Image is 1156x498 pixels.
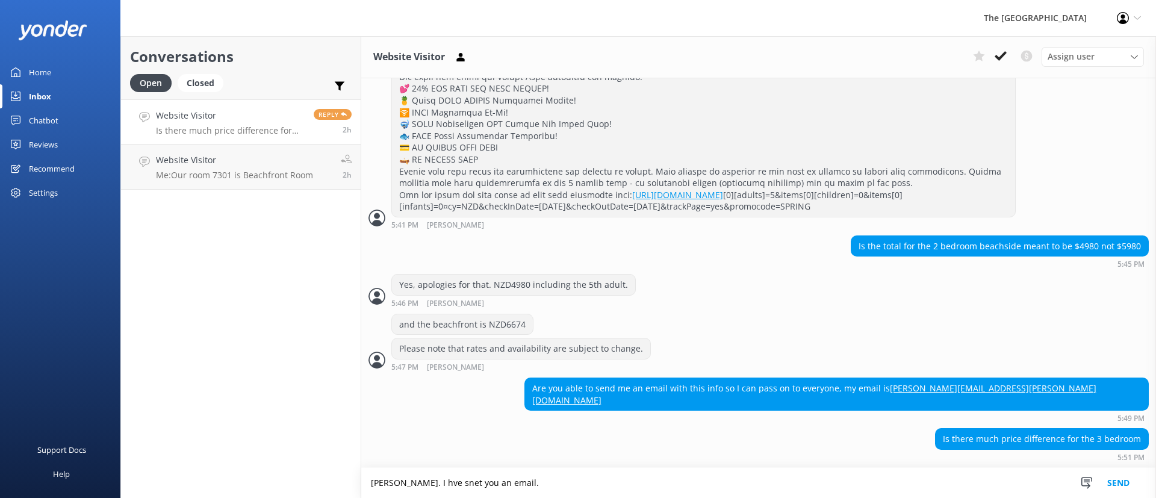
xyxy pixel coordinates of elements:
div: Support Docs [37,438,86,462]
strong: 5:45 PM [1117,261,1145,268]
span: [PERSON_NAME] [427,364,484,372]
div: Home [29,60,51,84]
h4: Website Visitor [156,109,305,122]
div: and the beachfront is NZD6674 [392,314,533,335]
div: Please note that rates and availability are subject to change. [392,338,650,359]
div: Yes, apologies for that. NZD4980 including the 5th adult. [392,275,635,295]
a: [URL][DOMAIN_NAME] [632,189,723,201]
p: Is there much price difference for the 3 bedroom [156,125,305,136]
h3: Website Visitor [373,49,445,65]
div: Oct 05 2025 05:46pm (UTC -10:00) Pacific/Honolulu [391,299,636,308]
span: Oct 05 2025 05:25pm (UTC -10:00) Pacific/Honolulu [343,170,352,180]
div: Oct 05 2025 05:47pm (UTC -10:00) Pacific/Honolulu [391,363,651,372]
div: Is the total for the 2 bedroom beachside meant to be $4980 not $5980 [851,236,1148,257]
div: Settings [29,181,58,205]
div: Recommend [29,157,75,181]
div: Inbox [29,84,51,108]
h2: Conversations [130,45,352,68]
div: Oct 05 2025 05:49pm (UTC -10:00) Pacific/Honolulu [524,414,1149,422]
div: Reviews [29,132,58,157]
textarea: [PERSON_NAME]. I hve snet you an email. [361,468,1156,498]
img: yonder-white-logo.png [18,20,87,40]
span: [PERSON_NAME] [427,300,484,308]
strong: 5:51 PM [1117,454,1145,461]
a: Website VisitorMe:Our room 7301 is Beachfront Room2h [121,145,361,190]
div: Oct 05 2025 05:51pm (UTC -10:00) Pacific/Honolulu [935,453,1149,461]
a: Closed [178,76,229,89]
div: Closed [178,74,223,92]
a: Open [130,76,178,89]
div: Open [130,74,172,92]
div: Oct 05 2025 05:41pm (UTC -10:00) Pacific/Honolulu [391,220,1016,229]
strong: 5:41 PM [391,222,418,229]
span: Reply [314,109,352,120]
span: Assign user [1048,50,1095,63]
span: Oct 05 2025 05:51pm (UTC -10:00) Pacific/Honolulu [343,125,352,135]
div: Oct 05 2025 05:45pm (UTC -10:00) Pacific/Honolulu [851,260,1149,268]
div: Is there much price difference for the 3 bedroom [936,429,1148,449]
p: Me: Our room 7301 is Beachfront Room [156,170,313,181]
div: Chatbot [29,108,58,132]
button: Send [1096,468,1141,498]
div: Are you able to send me an email with this info so I can pass on to everyone, my email is [525,378,1148,410]
strong: 5:46 PM [391,300,418,308]
div: Assign User [1042,47,1144,66]
strong: 5:47 PM [391,364,418,372]
strong: 5:49 PM [1117,415,1145,422]
a: [PERSON_NAME][EMAIL_ADDRESS][PERSON_NAME][DOMAIN_NAME] [532,382,1096,406]
span: [PERSON_NAME] [427,222,484,229]
h4: Website Visitor [156,154,313,167]
div: Help [53,462,70,486]
a: Website VisitorIs there much price difference for the 3 bedroomReply2h [121,99,361,145]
